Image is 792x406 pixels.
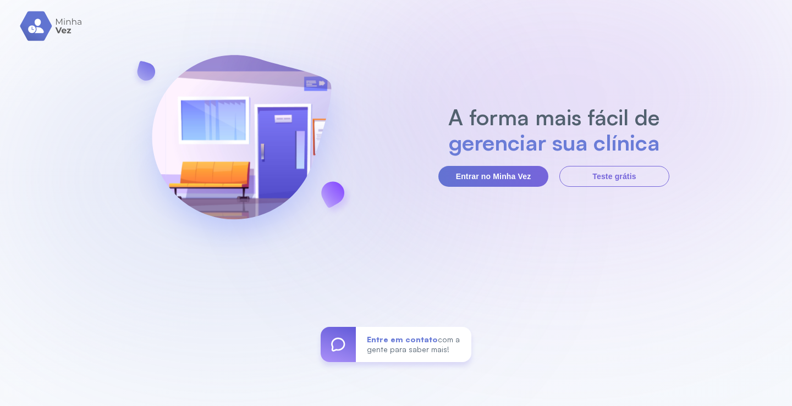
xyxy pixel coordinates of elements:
[356,327,471,362] div: com a gente para saber mais!
[20,11,83,41] img: logo.svg
[367,335,438,344] span: Entre em contato
[321,327,471,362] a: Entre em contatocom a gente para saber mais!
[443,130,665,155] h2: gerenciar sua clínica
[438,166,548,187] button: Entrar no Minha Vez
[123,26,360,265] img: banner-login.svg
[559,166,669,187] button: Teste grátis
[443,104,665,130] h2: A forma mais fácil de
